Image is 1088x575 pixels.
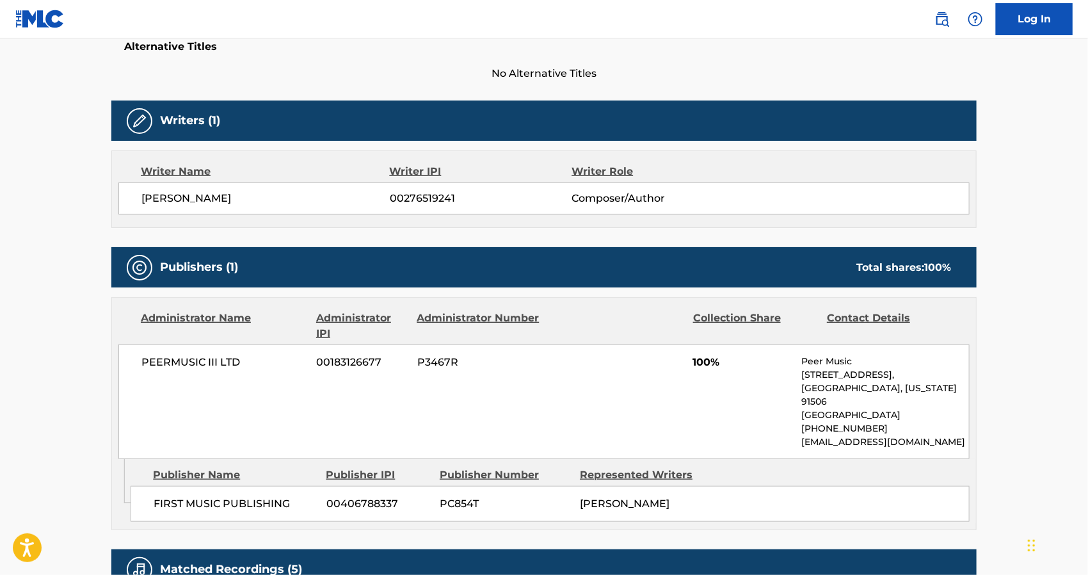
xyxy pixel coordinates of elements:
img: help [968,12,983,27]
h5: Writers (1) [160,113,220,128]
div: Help [963,6,988,32]
div: Publisher Number [440,467,570,483]
img: MLC Logo [15,10,65,28]
div: Total shares: [856,260,951,275]
div: Administrator Number [417,311,541,341]
img: Publishers [132,260,147,275]
span: [PERSON_NAME] [141,191,390,206]
h5: Publishers (1) [160,260,238,275]
span: PEERMUSIC III LTD [141,355,307,370]
div: Writer IPI [390,164,572,179]
p: [EMAIL_ADDRESS][DOMAIN_NAME] [802,435,969,449]
div: Represented Writers [580,467,710,483]
span: 00183126677 [317,355,408,370]
span: 00406788337 [326,496,430,512]
div: Collection Share [693,311,817,341]
p: [GEOGRAPHIC_DATA], [US_STATE] 91506 [802,382,969,409]
span: FIRST MUSIC PUBLISHING [154,496,317,512]
div: Publisher Name [153,467,316,483]
h5: Alternative Titles [124,40,964,53]
span: 00276519241 [390,191,572,206]
span: [PERSON_NAME] [580,498,669,510]
img: search [934,12,950,27]
a: Public Search [929,6,955,32]
div: Administrator IPI [316,311,407,341]
span: 100% [693,355,792,370]
span: No Alternative Titles [111,66,977,81]
div: Contact Details [827,311,951,341]
img: Writers [132,113,147,129]
div: Drag [1028,526,1036,565]
span: 100 % [924,261,951,273]
div: Administrator Name [141,311,307,341]
p: [STREET_ADDRESS], [802,368,969,382]
div: Writer Name [141,164,390,179]
span: P3467R [417,355,541,370]
p: Peer Music [802,355,969,368]
div: Publisher IPI [326,467,430,483]
div: Writer Role [572,164,737,179]
span: Composer/Author [572,191,737,206]
p: [PHONE_NUMBER] [802,422,969,435]
iframe: Chat Widget [1024,514,1088,575]
p: [GEOGRAPHIC_DATA] [802,409,969,422]
a: Log In [996,3,1073,35]
span: PC854T [440,496,570,512]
